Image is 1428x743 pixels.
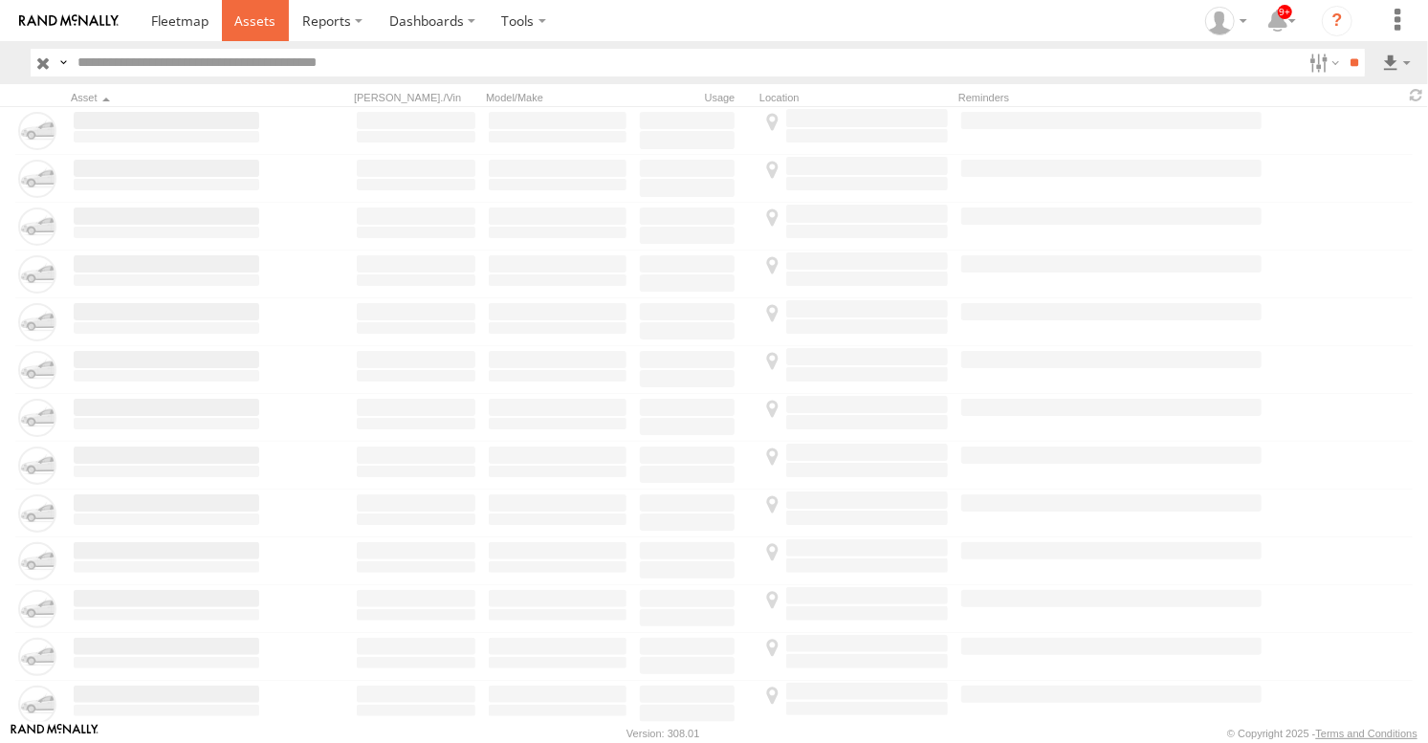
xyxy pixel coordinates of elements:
[626,728,699,739] div: Version: 308.01
[19,14,119,28] img: rand-logo.svg
[1302,49,1343,76] label: Search Filter Options
[1405,86,1428,104] span: Refresh
[71,91,262,104] div: Click to Sort
[1316,728,1417,739] a: Terms and Conditions
[486,91,629,104] div: Model/Make
[354,91,478,104] div: [PERSON_NAME]./Vin
[1198,7,1254,35] div: Zeyd Karahasanoglu
[1380,49,1413,76] label: Export results as...
[55,49,71,76] label: Search Query
[759,91,951,104] div: Location
[1227,728,1417,739] div: © Copyright 2025 -
[1322,6,1352,36] i: ?
[637,91,752,104] div: Usage
[11,724,99,743] a: Visit our Website
[958,91,1190,104] div: Reminders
